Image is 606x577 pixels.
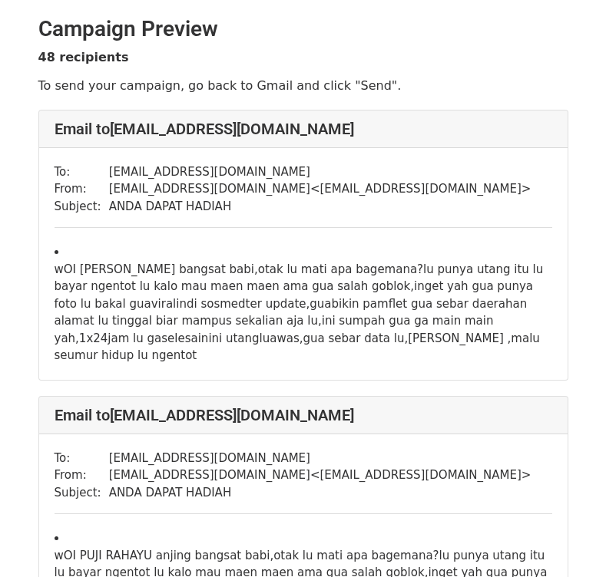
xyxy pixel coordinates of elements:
[161,331,208,345] span: selesain
[109,180,531,198] td: [EMAIL_ADDRESS][DOMAIN_NAME] < [EMAIL_ADDRESS][DOMAIN_NAME] >
[151,297,187,311] span: viralin
[55,450,109,467] td: To:
[109,450,531,467] td: [EMAIL_ADDRESS][DOMAIN_NAME]
[260,331,270,345] span: lu
[38,77,568,94] p: To send your campaign, go back to Gmail and click "Send".
[55,198,109,216] td: Subject:
[55,406,552,424] h4: Email to [EMAIL_ADDRESS][DOMAIN_NAME]
[55,261,552,364] li: wOI [PERSON_NAME] bangsat babi,otak lu mati apa bagemana?lu punya utang itu lu bayar ngentot lu k...
[109,198,531,216] td: ANDA DAPAT HADIAH
[55,120,552,138] h4: Email to [EMAIL_ADDRESS][DOMAIN_NAME]
[109,484,531,502] td: ANDA DAPAT HADIAH
[246,297,306,311] span: ter update
[55,484,109,502] td: Subject:
[55,467,109,484] td: From:
[55,163,109,181] td: To:
[38,50,129,64] strong: 48 recipients
[55,180,109,198] td: From:
[38,16,568,42] h2: Campaign Preview
[109,163,531,181] td: [EMAIL_ADDRESS][DOMAIN_NAME]
[310,297,331,311] span: gua
[109,467,531,484] td: [EMAIL_ADDRESS][DOMAIN_NAME] < [EMAIL_ADDRESS][DOMAIN_NAME] >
